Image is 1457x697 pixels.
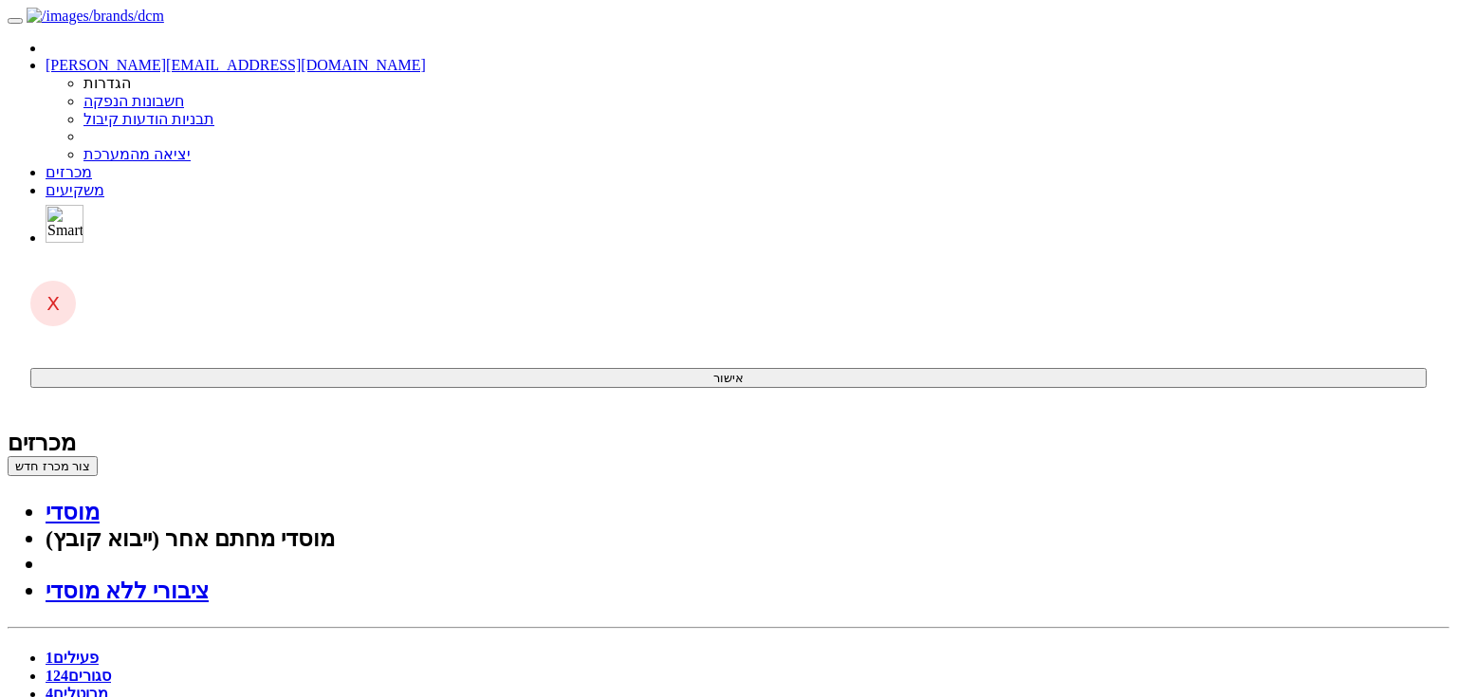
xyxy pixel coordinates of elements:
a: מוסדי מחתם אחר (ייבוא קובץ) [46,526,335,551]
a: תבניות הודעות קיבול [83,111,214,127]
a: מכרזים [46,164,92,180]
button: אישור [30,368,1427,388]
div: מכרזים [8,430,1449,456]
img: דיסקונט קפיטל חיתום בע"מ [27,8,164,25]
button: צור מכרז חדש [8,456,98,476]
a: חשבונות הנפקה [83,93,184,109]
a: משקיעים [46,182,104,198]
img: סמארטבול - מערכת לניהול הנפקות [46,205,83,243]
span: 124 [46,668,68,684]
a: מוסדי [46,500,100,524]
a: [PERSON_NAME][EMAIL_ADDRESS][DOMAIN_NAME] [46,57,426,73]
li: הגדרות [83,74,1449,92]
a: פעילים [46,650,99,666]
a: ציבורי ללא מוסדי [46,578,209,603]
a: סגורים [46,668,111,684]
span: 1 [46,650,53,666]
span: X [46,292,60,315]
a: יציאה מהמערכת [83,146,191,162]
